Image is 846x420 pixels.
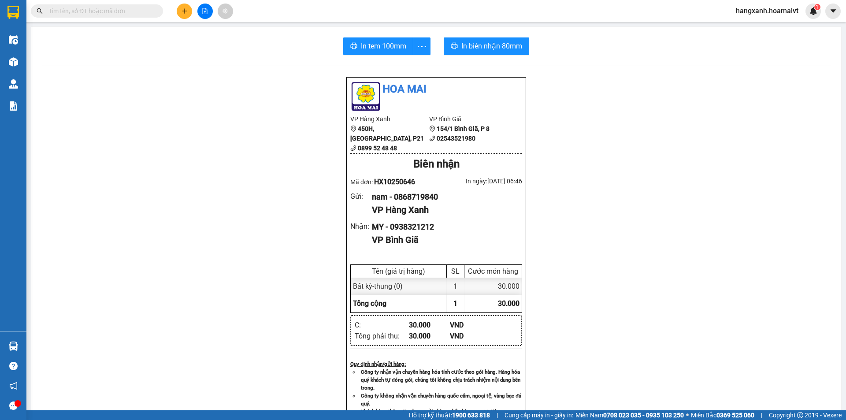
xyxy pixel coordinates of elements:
[374,178,415,186] span: HX10250646
[9,57,18,67] img: warehouse-icon
[48,6,152,16] input: Tìm tên, số ĐT hoặc mã đơn
[814,4,820,10] sup: 1
[358,145,397,152] b: 0899 52 48 48
[355,331,409,342] div: Tổng phải thu :
[350,221,372,232] div: Nhận :
[603,412,684,419] strong: 0708 023 035 - 0935 103 250
[353,299,386,308] span: Tổng cộng
[9,362,18,370] span: question-circle
[350,156,522,173] div: Biên nhận
[350,114,429,124] li: VP Hàng Xanh
[729,5,805,16] span: hangxanh.hoamaivt
[361,393,521,407] strong: Công ty không nhận vận chuyển hàng quốc cấm, ngoại tệ, vàng bạc đá quý.
[409,331,450,342] div: 30.000
[451,42,458,51] span: printer
[437,125,490,132] b: 154/1 Bình Giã, P 8
[343,37,413,55] button: printerIn tem 100mm
[505,410,573,420] span: Cung cấp máy in - giấy in:
[9,382,18,390] span: notification
[686,413,689,417] span: ⚪️
[716,412,754,419] strong: 0369 525 060
[413,41,430,52] span: more
[413,37,430,55] button: more
[355,320,409,331] div: C :
[350,360,522,368] div: Quy định nhận/gửi hàng :
[447,278,464,295] div: 1
[691,410,754,420] span: Miền Bắc
[9,35,18,45] img: warehouse-icon
[361,409,504,415] strong: Khách hàng thông tin cho người nhà ra nhận hàng sau 03 tiếng.
[498,299,519,308] span: 30.000
[809,7,817,15] img: icon-new-feature
[452,412,490,419] strong: 1900 633 818
[202,8,208,14] span: file-add
[467,267,519,275] div: Cước món hàng
[464,278,522,295] div: 30.000
[350,81,381,112] img: logo.jpg
[372,191,515,203] div: nam - 0868719840
[437,135,475,142] b: 02543521980
[825,4,841,19] button: caret-down
[361,369,520,391] strong: Công ty nhận vận chuyển hàng hóa tính cước theo gói hàng. Hàng hóa quý khách tự đóng gói, chúng t...
[761,410,762,420] span: |
[429,114,508,124] li: VP Bình Giã
[816,4,819,10] span: 1
[444,37,529,55] button: printerIn biên nhận 80mm
[353,267,444,275] div: Tên (giá trị hàng)
[222,8,228,14] span: aim
[218,4,233,19] button: aim
[372,233,515,247] div: VP Bình Giã
[37,8,43,14] span: search
[436,176,522,186] div: In ngày: [DATE] 06:46
[575,410,684,420] span: Miền Nam
[429,135,435,141] span: phone
[7,6,19,19] img: logo-vxr
[372,203,515,217] div: VP Hàng Xanh
[361,41,406,52] span: In tem 100mm
[409,320,450,331] div: 30.000
[177,4,192,19] button: plus
[9,101,18,111] img: solution-icon
[350,191,372,202] div: Gửi :
[497,410,498,420] span: |
[350,81,522,98] li: Hoa Mai
[429,126,435,132] span: environment
[453,299,457,308] span: 1
[197,4,213,19] button: file-add
[450,320,491,331] div: VND
[797,412,803,418] span: copyright
[350,126,356,132] span: environment
[350,145,356,151] span: phone
[9,342,18,351] img: warehouse-icon
[9,79,18,89] img: warehouse-icon
[9,401,18,410] span: message
[461,41,522,52] span: In biên nhận 80mm
[182,8,188,14] span: plus
[449,267,462,275] div: SL
[372,221,515,233] div: MY - 0938321212
[829,7,837,15] span: caret-down
[350,176,436,187] div: Mã đơn:
[353,282,403,290] span: Bất kỳ - thung (0)
[450,331,491,342] div: VND
[350,42,357,51] span: printer
[409,410,490,420] span: Hỗ trợ kỹ thuật:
